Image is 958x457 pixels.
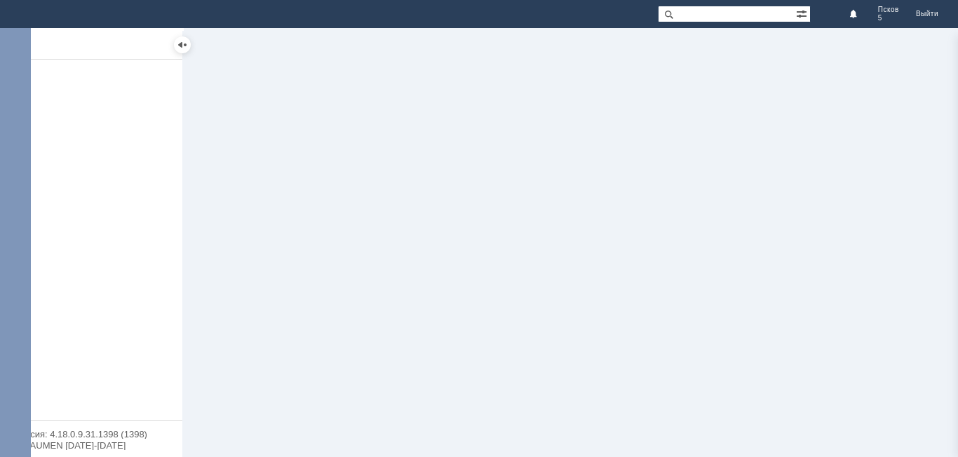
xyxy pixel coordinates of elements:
div: Версия: 4.18.0.9.31.1398 (1398) [14,430,168,439]
span: 5 [878,14,882,22]
div: Скрыть меню [174,36,191,53]
div: © NAUMEN [DATE]-[DATE] [14,441,168,450]
span: Псков [878,6,899,14]
span: Расширенный поиск [796,6,810,20]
